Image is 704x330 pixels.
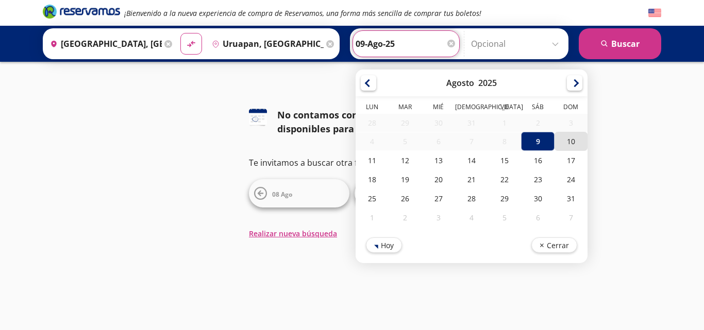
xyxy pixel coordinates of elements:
button: Cerrar [531,237,577,253]
div: 11-Ago-25 [356,151,389,170]
div: 31-Ago-25 [555,189,588,208]
div: No contamos con horarios disponibles para esta fecha [277,108,455,136]
div: 31-Jul-25 [455,114,488,132]
div: 09-Ago-25 [521,132,554,151]
div: 03-Sep-25 [422,208,455,227]
div: 03-Ago-25 [555,114,588,132]
div: 16-Ago-25 [521,151,554,170]
div: 04-Ago-25 [356,132,389,150]
button: English [648,7,661,20]
div: 29-Ago-25 [488,189,521,208]
th: Sábado [521,102,554,114]
div: 08-Ago-25 [488,132,521,150]
div: 05-Sep-25 [488,208,521,227]
th: Lunes [356,102,389,114]
button: 08 Ago [249,179,349,207]
div: 01-Ago-25 [488,114,521,132]
div: 13-Ago-25 [422,151,455,170]
div: 07-Sep-25 [555,208,588,227]
input: Elegir Fecha [356,31,457,57]
button: Hoy [366,237,402,253]
div: 01-Sep-25 [356,208,389,227]
p: Te invitamos a buscar otra fecha o ruta [249,157,455,169]
div: 28-Jul-25 [356,114,389,132]
input: Buscar Destino [208,31,324,57]
div: 26-Ago-25 [389,189,422,208]
div: 15-Ago-25 [488,151,521,170]
button: Realizar nueva búsqueda [249,228,337,239]
div: 12-Ago-25 [389,151,422,170]
div: 05-Ago-25 [389,132,422,150]
div: 27-Ago-25 [422,189,455,208]
i: Brand Logo [43,4,120,19]
th: Miércoles [422,102,455,114]
div: Agosto [446,77,474,89]
div: 24-Ago-25 [555,170,588,189]
div: 02-Ago-25 [521,114,554,132]
div: 04-Sep-25 [455,208,488,227]
input: Buscar Origen [46,31,162,57]
button: Buscar [579,28,661,59]
div: 14-Ago-25 [455,151,488,170]
div: 25-Ago-25 [356,189,389,208]
button: 10 AgoDesde:$651MXN [355,179,455,207]
div: 06-Ago-25 [422,132,455,150]
div: 02-Sep-25 [389,208,422,227]
div: 2025 [478,77,497,89]
div: 06-Sep-25 [521,208,554,227]
div: 28-Ago-25 [455,189,488,208]
input: Opcional [471,31,563,57]
div: 17-Ago-25 [555,151,588,170]
th: Jueves [455,102,488,114]
div: 18-Ago-25 [356,170,389,189]
span: 08 Ago [272,190,292,199]
div: 22-Ago-25 [488,170,521,189]
div: 20-Ago-25 [422,170,455,189]
div: 23-Ago-25 [521,170,554,189]
div: 30-Jul-25 [422,114,455,132]
div: 21-Ago-25 [455,170,488,189]
th: Martes [389,102,422,114]
em: ¡Bienvenido a la nueva experiencia de compra de Reservamos, una forma más sencilla de comprar tus... [124,8,481,18]
div: 29-Jul-25 [389,114,422,132]
div: 10-Ago-25 [555,132,588,151]
div: 07-Ago-25 [455,132,488,150]
th: Domingo [555,102,588,114]
div: 30-Ago-25 [521,189,554,208]
a: Brand Logo [43,4,120,22]
div: 19-Ago-25 [389,170,422,189]
th: Viernes [488,102,521,114]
